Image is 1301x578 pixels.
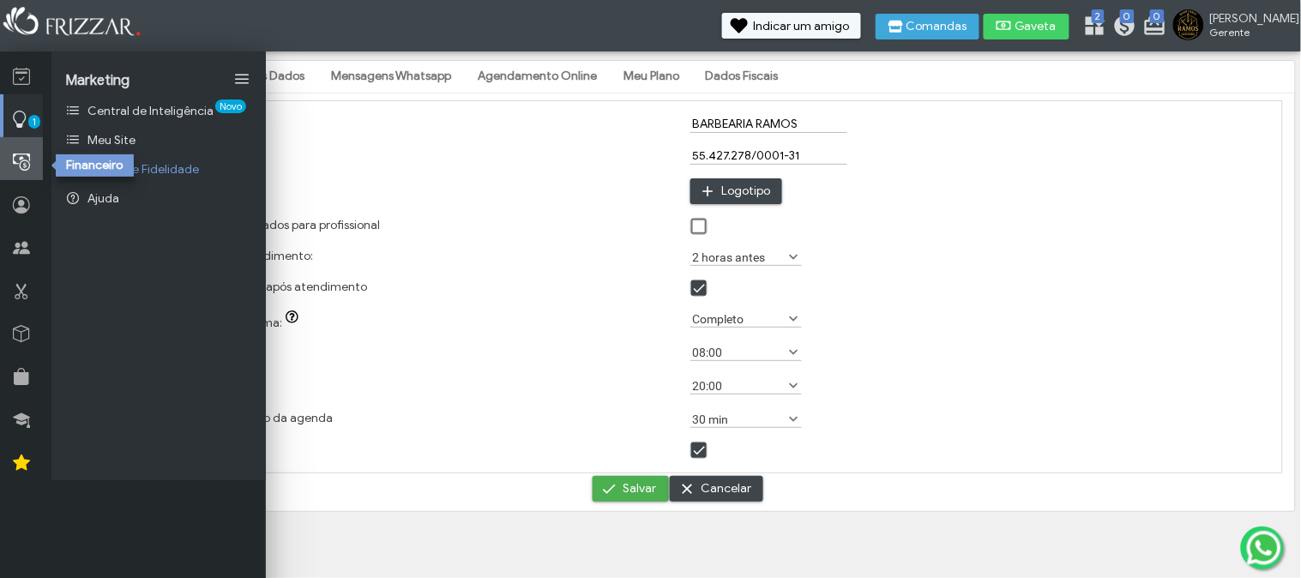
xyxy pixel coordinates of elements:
button: Salvar [593,476,669,502]
span: [PERSON_NAME] [1210,11,1287,26]
span: Marketing [65,72,129,89]
a: Planos de Fidelidade [51,154,266,184]
span: 2 [1092,9,1105,23]
span: Planos de Fidelidade [87,162,199,177]
label: 20:00 [690,377,786,394]
a: Ajuda [51,184,266,213]
a: Mensagens Whatsapp [319,62,463,91]
a: Meus Dados [226,62,317,91]
label: Completo [690,310,786,327]
button: Comandas [876,14,979,39]
span: Novo [215,99,246,113]
button: Gaveta [984,14,1069,39]
button: Indicar um amigo [722,13,861,39]
span: Salvar [623,476,657,502]
div: Financeiro [56,154,134,177]
a: 1 [3,94,43,137]
span: 1 [28,115,40,129]
span: Central de Inteligência [87,104,214,118]
a: 2 [1083,14,1100,41]
button: Modo de visualização do sistema: [282,310,306,328]
label: 2 horas antes [690,249,786,265]
span: Gaveta [1015,21,1057,33]
img: whatsapp.png [1244,527,1285,569]
a: Meu Plano [611,62,691,91]
span: Indicar um amigo [753,21,849,33]
a: Agendamento Online [466,62,609,91]
a: Meu Site [51,125,266,154]
label: 30 min [690,411,786,427]
a: Dados Fiscais [694,62,791,91]
button: Cancelar [670,476,763,502]
span: Cancelar [701,476,751,502]
span: 0 [1120,9,1135,23]
span: Gerente [1210,26,1287,39]
label: 08:00 [690,344,786,360]
a: 0 [1113,14,1130,41]
span: Meu Site [87,133,136,148]
span: Comandas [906,21,967,33]
a: Central de InteligênciaNovo [51,96,266,125]
a: 0 [1143,14,1160,41]
span: 0 [1150,9,1165,23]
a: [PERSON_NAME] Gerente [1173,9,1292,44]
span: Ajuda [87,191,119,206]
